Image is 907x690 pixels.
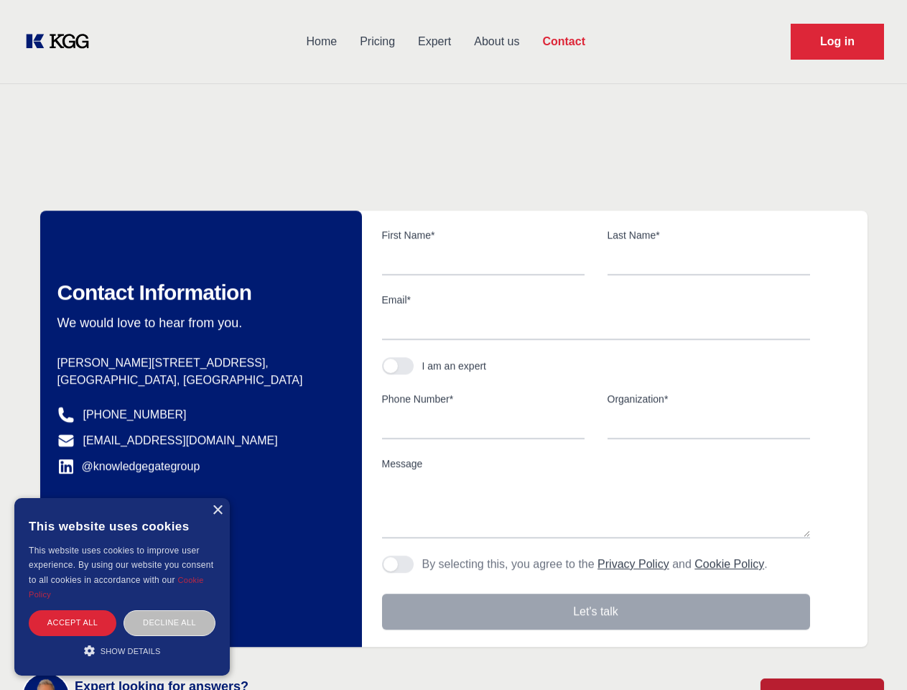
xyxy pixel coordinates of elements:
[382,293,810,307] label: Email*
[29,610,116,635] div: Accept all
[382,228,585,242] label: First Name*
[57,314,339,331] p: We would love to hear from you.
[124,610,215,635] div: Decline all
[348,23,406,60] a: Pricing
[608,392,810,406] label: Organization*
[531,23,597,60] a: Contact
[422,556,768,573] p: By selecting this, you agree to the and .
[212,505,223,516] div: Close
[422,359,487,373] div: I am an expert
[29,643,215,658] div: Show details
[382,392,585,406] label: Phone Number*
[57,280,339,305] h2: Contact Information
[608,228,810,242] label: Last Name*
[382,456,810,471] label: Message
[694,558,764,570] a: Cookie Policy
[57,458,200,475] a: @knowledgegategroup
[83,406,187,423] a: [PHONE_NUMBER]
[294,23,348,60] a: Home
[29,546,213,585] span: This website uses cookies to improve user experience. By using our website you consent to all coo...
[29,509,215,543] div: This website uses cookies
[791,24,884,60] a: Request Demo
[597,558,669,570] a: Privacy Policy
[29,576,204,599] a: Cookie Policy
[101,647,161,655] span: Show details
[23,30,101,53] a: KOL Knowledge Platform: Talk to Key External Experts (KEE)
[835,621,907,690] iframe: Chat Widget
[57,354,339,372] p: [PERSON_NAME][STREET_ADDRESS],
[462,23,531,60] a: About us
[57,372,339,389] p: [GEOGRAPHIC_DATA], [GEOGRAPHIC_DATA]
[83,432,278,449] a: [EMAIL_ADDRESS][DOMAIN_NAME]
[382,594,810,630] button: Let's talk
[406,23,462,60] a: Expert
